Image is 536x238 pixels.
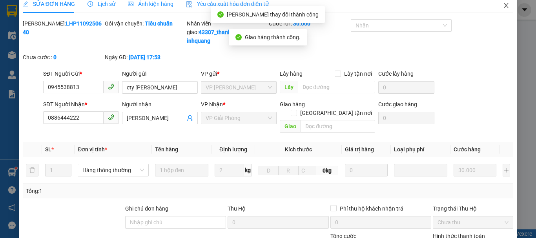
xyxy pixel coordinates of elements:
[298,81,375,93] input: Dọc đường
[235,34,242,40] span: check-circle
[129,54,160,60] b: [DATE] 17:53
[280,120,301,133] span: Giao
[503,2,509,9] span: close
[145,20,173,27] b: Tiêu chuẩn
[125,216,226,229] input: Ghi chú đơn hàng
[269,19,349,28] div: Cước rồi :
[88,1,93,7] span: clock-circle
[128,1,133,7] span: picture
[301,120,375,133] input: Dọc đường
[23,19,103,36] div: [PERSON_NAME]:
[155,164,208,176] input: VD: Bàn, Ghế
[105,53,185,62] div: Ngày GD:
[280,101,305,107] span: Giao hàng
[82,164,144,176] span: Hàng thông thường
[26,187,208,195] div: Tổng: 1
[345,146,374,153] span: Giá trị hàng
[108,84,114,90] span: phone
[378,101,417,107] label: Cước giao hàng
[186,1,269,7] span: Yêu cầu xuất hóa đơn điện tử
[244,164,252,176] span: kg
[298,166,316,175] input: C
[219,146,247,153] span: Định lượng
[206,82,272,93] span: VP LÊ HỒNG PHONG
[187,29,267,44] b: 43307_thanh0388801553.vinhquang
[45,146,51,153] span: SL
[227,11,319,18] span: [PERSON_NAME] thay đổi thành công
[280,71,303,77] span: Lấy hàng
[337,204,407,213] span: Phí thu hộ khách nhận trả
[293,20,310,27] b: 30.000
[345,164,388,176] input: 0
[285,146,312,153] span: Kích thước
[88,1,115,7] span: Lịch sử
[128,1,173,7] span: Ảnh kiện hàng
[316,166,339,175] span: 0kg
[280,81,298,93] span: Lấy
[378,81,434,94] input: Cước lấy hàng
[454,164,496,176] input: 0
[206,112,272,124] span: VP Giải Phóng
[43,69,119,78] div: SĐT Người Gửi
[201,101,223,107] span: VP Nhận
[228,205,246,212] span: Thu Hộ
[23,1,75,7] span: SỬA ĐƠN HÀNG
[391,142,450,157] th: Loại phụ phí
[186,1,192,7] img: icon
[245,34,301,40] span: Giao hàng thành công.
[341,69,375,78] span: Lấy tận nơi
[201,69,277,78] div: VP gửi
[378,71,414,77] label: Cước lấy hàng
[155,146,178,153] span: Tên hàng
[259,166,279,175] input: D
[297,109,375,117] span: [GEOGRAPHIC_DATA] tận nơi
[122,69,198,78] div: Người gửi
[125,205,168,212] label: Ghi chú đơn hàng
[43,100,119,109] div: SĐT Người Nhận
[187,19,267,45] div: Nhân viên giao:
[187,115,193,121] span: user-add
[433,204,513,213] div: Trạng thái Thu Hộ
[378,112,434,124] input: Cước giao hàng
[454,146,481,153] span: Cước hàng
[122,100,198,109] div: Người nhận
[23,53,103,62] div: Chưa cước :
[438,216,509,228] span: Chưa thu
[217,11,224,18] span: check-circle
[105,19,185,28] div: Gói vận chuyển:
[53,54,57,60] b: 0
[23,1,28,7] span: edit
[108,114,114,120] span: phone
[26,164,38,176] button: delete
[278,166,298,175] input: R
[503,164,510,176] button: plus
[78,146,107,153] span: Đơn vị tính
